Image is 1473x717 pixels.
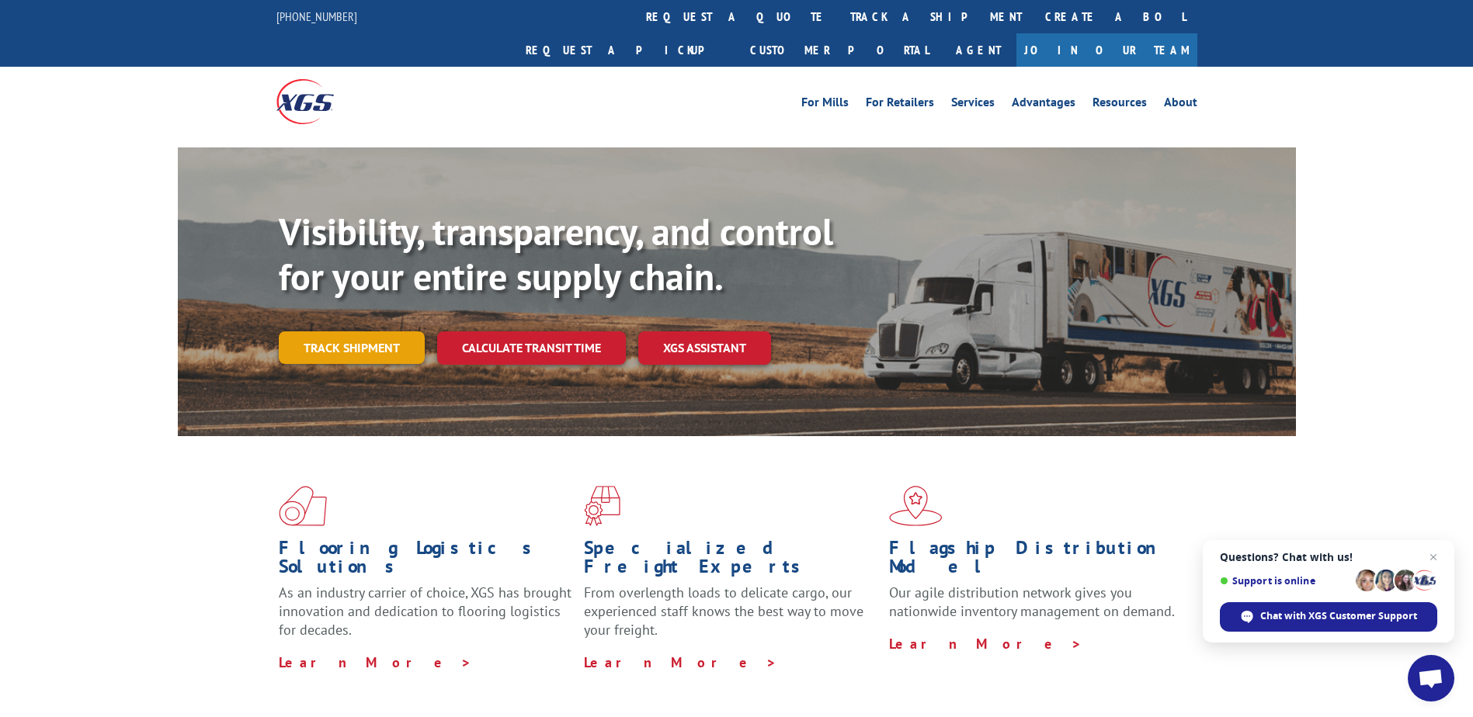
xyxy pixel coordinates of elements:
a: Advantages [1012,96,1075,113]
div: Open chat [1408,655,1454,701]
a: Learn More > [584,653,777,671]
a: [PHONE_NUMBER] [276,9,357,24]
a: Track shipment [279,331,425,364]
a: Join Our Team [1016,33,1197,67]
img: xgs-icon-flagship-distribution-model-red [889,486,943,526]
a: For Mills [801,96,849,113]
span: Close chat [1424,548,1443,566]
b: Visibility, transparency, and control for your entire supply chain. [279,207,833,300]
a: Learn More > [889,635,1082,653]
a: Request a pickup [514,33,738,67]
a: Resources [1093,96,1147,113]
a: Agent [940,33,1016,67]
span: As an industry carrier of choice, XGS has brought innovation and dedication to flooring logistics... [279,584,571,639]
span: Questions? Chat with us! [1220,551,1437,563]
img: xgs-icon-focused-on-flooring-red [584,486,620,526]
h1: Flagship Distribution Model [889,539,1183,584]
a: Learn More > [279,653,472,671]
span: Our agile distribution network gives you nationwide inventory management on demand. [889,584,1175,620]
a: About [1164,96,1197,113]
a: XGS ASSISTANT [638,331,771,365]
a: For Retailers [866,96,934,113]
h1: Specialized Freight Experts [584,539,877,584]
p: From overlength loads to delicate cargo, our experienced staff knows the best way to move your fr... [584,584,877,653]
span: Chat with XGS Customer Support [1260,609,1417,623]
img: xgs-icon-total-supply-chain-intelligence-red [279,486,327,526]
div: Chat with XGS Customer Support [1220,602,1437,632]
a: Customer Portal [738,33,940,67]
a: Calculate transit time [437,331,626,365]
h1: Flooring Logistics Solutions [279,539,572,584]
span: Support is online [1220,575,1350,587]
a: Services [951,96,995,113]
